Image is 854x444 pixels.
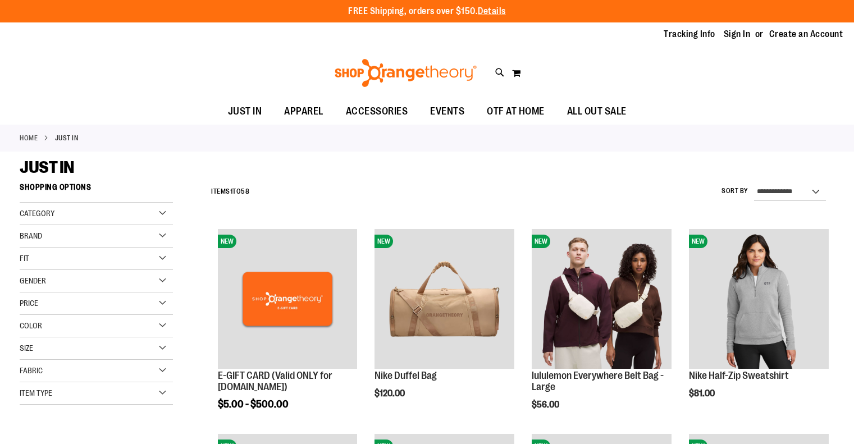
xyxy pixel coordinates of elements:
[218,229,358,369] img: E-GIFT CARD (Valid ONLY for ShopOrangetheory.com)
[20,366,43,375] span: Fabric
[20,299,38,308] span: Price
[218,399,289,410] span: $5.00 - $500.00
[20,133,38,143] a: Home
[228,99,262,124] span: JUST IN
[20,209,54,218] span: Category
[375,229,514,369] img: Nike Duffel Bag
[532,235,550,248] span: NEW
[375,229,514,370] a: Nike Duffel BagNEW
[430,99,464,124] span: EVENTS
[532,370,664,392] a: lululemon Everywhere Belt Bag - Large
[218,229,358,370] a: E-GIFT CARD (Valid ONLY for ShopOrangetheory.com)NEW
[532,229,672,369] img: lululemon Everywhere Belt Bag - Large
[689,235,707,248] span: NEW
[284,99,323,124] span: APPAREL
[20,321,42,330] span: Color
[526,223,677,438] div: product
[532,229,672,370] a: lululemon Everywhere Belt Bag - LargeNEW
[724,28,751,40] a: Sign In
[478,6,506,16] a: Details
[346,99,408,124] span: ACCESSORIES
[20,254,29,263] span: Fit
[375,388,407,399] span: $120.00
[375,235,393,248] span: NEW
[212,223,363,438] div: product
[20,158,74,177] span: JUST IN
[769,28,843,40] a: Create an Account
[689,229,829,369] img: Nike Half-Zip Sweatshirt
[348,5,506,18] p: FREE Shipping, orders over $150.
[532,400,561,410] span: $56.00
[211,183,249,200] h2: Items to
[20,276,46,285] span: Gender
[369,223,520,427] div: product
[689,370,789,381] a: Nike Half-Zip Sweatshirt
[689,388,716,399] span: $81.00
[218,370,332,392] a: E-GIFT CARD (Valid ONLY for [DOMAIN_NAME])
[20,344,33,353] span: Size
[20,177,173,203] strong: Shopping Options
[721,186,748,196] label: Sort By
[230,187,233,195] span: 1
[20,231,42,240] span: Brand
[683,223,834,427] div: product
[241,187,249,195] span: 58
[689,229,829,370] a: Nike Half-Zip SweatshirtNEW
[20,388,52,397] span: Item Type
[218,235,236,248] span: NEW
[487,99,545,124] span: OTF AT HOME
[664,28,715,40] a: Tracking Info
[55,133,79,143] strong: JUST IN
[375,370,437,381] a: Nike Duffel Bag
[567,99,627,124] span: ALL OUT SALE
[333,59,478,87] img: Shop Orangetheory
